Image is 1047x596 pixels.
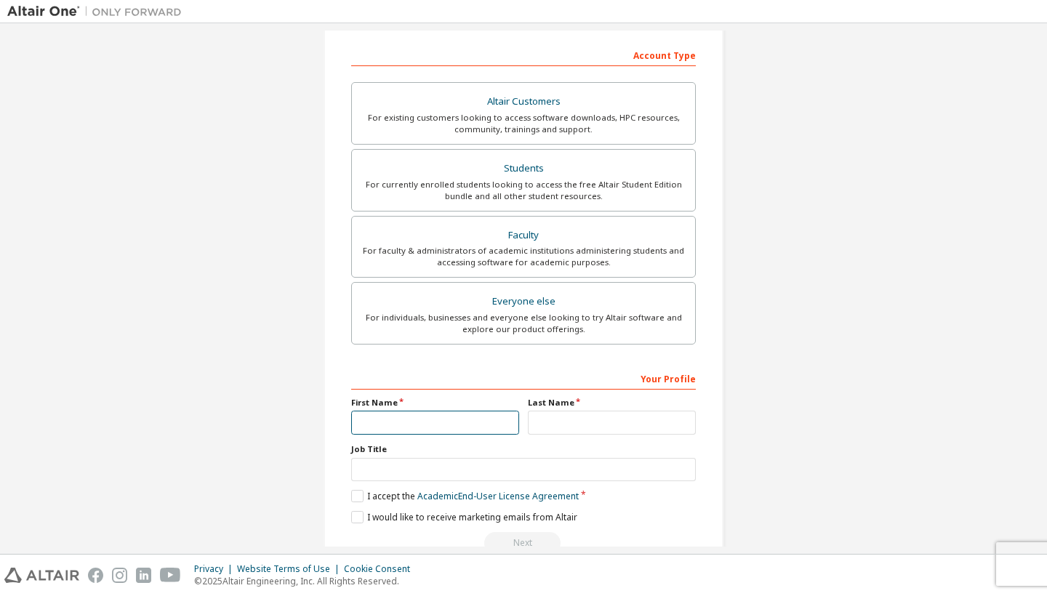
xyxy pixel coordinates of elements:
div: Students [361,158,686,179]
div: For faculty & administrators of academic institutions administering students and accessing softwa... [361,245,686,268]
img: altair_logo.svg [4,568,79,583]
div: For currently enrolled students looking to access the free Altair Student Edition bundle and all ... [361,179,686,202]
div: Your Profile [351,366,696,390]
label: Last Name [528,397,696,408]
div: Everyone else [361,291,686,312]
div: For individuals, businesses and everyone else looking to try Altair software and explore our prod... [361,312,686,335]
div: Website Terms of Use [237,563,344,575]
label: I accept the [351,490,579,502]
label: Job Title [351,443,696,455]
div: Privacy [194,563,237,575]
img: instagram.svg [112,568,127,583]
img: youtube.svg [160,568,181,583]
img: linkedin.svg [136,568,151,583]
label: First Name [351,397,519,408]
a: Academic End-User License Agreement [417,490,579,502]
div: Altair Customers [361,92,686,112]
p: © 2025 Altair Engineering, Inc. All Rights Reserved. [194,575,419,587]
label: I would like to receive marketing emails from Altair [351,511,577,523]
div: For existing customers looking to access software downloads, HPC resources, community, trainings ... [361,112,686,135]
div: Faculty [361,225,686,246]
img: Altair One [7,4,189,19]
div: Read and acccept EULA to continue [351,532,696,554]
div: Cookie Consent [344,563,419,575]
div: Account Type [351,43,696,66]
img: facebook.svg [88,568,103,583]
